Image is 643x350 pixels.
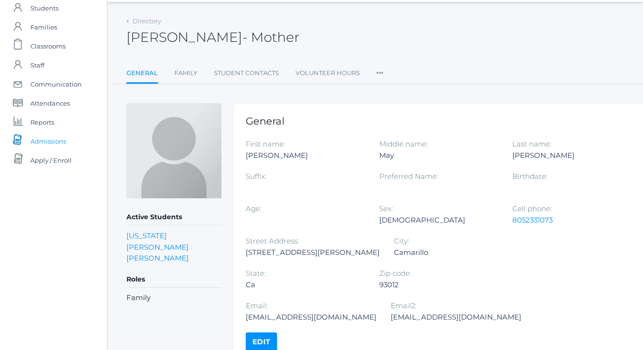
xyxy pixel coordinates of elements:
label: Cell phone: [512,204,552,213]
label: Street Address: [246,236,299,245]
span: Communication [30,75,82,94]
a: [PERSON_NAME] [126,253,189,262]
a: Directory [133,17,161,25]
a: General [126,64,158,84]
span: Apply / Enroll [30,151,72,170]
div: [PERSON_NAME] [512,150,632,161]
div: Ca [246,279,365,291]
label: Preferred Name: [379,172,438,181]
span: - Mother [242,29,299,45]
a: [US_STATE][PERSON_NAME] [126,231,189,252]
div: [STREET_ADDRESS][PERSON_NAME] [246,247,380,258]
div: [EMAIL_ADDRESS][DOMAIN_NAME] [246,311,376,323]
label: Age: [246,204,261,213]
label: State: [246,269,266,278]
label: Zip code: [379,269,411,278]
div: [DEMOGRAPHIC_DATA] [379,214,499,226]
label: Suffix: [246,172,267,181]
div: [PERSON_NAME] [246,150,365,161]
div: [EMAIL_ADDRESS][DOMAIN_NAME] [391,311,521,323]
span: Staff [30,56,44,75]
div: May [379,150,499,161]
a: 8052331073 [512,215,553,224]
a: Volunteer Hours [296,64,360,83]
label: Sex: [379,204,393,213]
label: Email2: [391,301,416,310]
label: Middle name: [379,139,428,148]
h5: Active Students [126,209,221,225]
label: Birthdate: [512,172,547,181]
span: Classrooms [30,37,66,56]
label: Email: [246,301,268,310]
a: Family [174,64,197,83]
span: Admissions [30,132,66,151]
span: Attendances [30,94,70,113]
label: Last name: [512,139,551,148]
h2: [PERSON_NAME] [126,30,299,45]
img: Katie Lee [126,103,221,198]
span: Reports [30,113,54,132]
div: 93012 [379,279,499,291]
div: Camarillo [394,247,513,258]
label: First name: [246,139,285,148]
label: City: [394,236,409,245]
span: Families [30,18,57,37]
a: Student Contacts [214,64,279,83]
h5: Roles [126,272,221,288]
li: Family [126,292,221,303]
